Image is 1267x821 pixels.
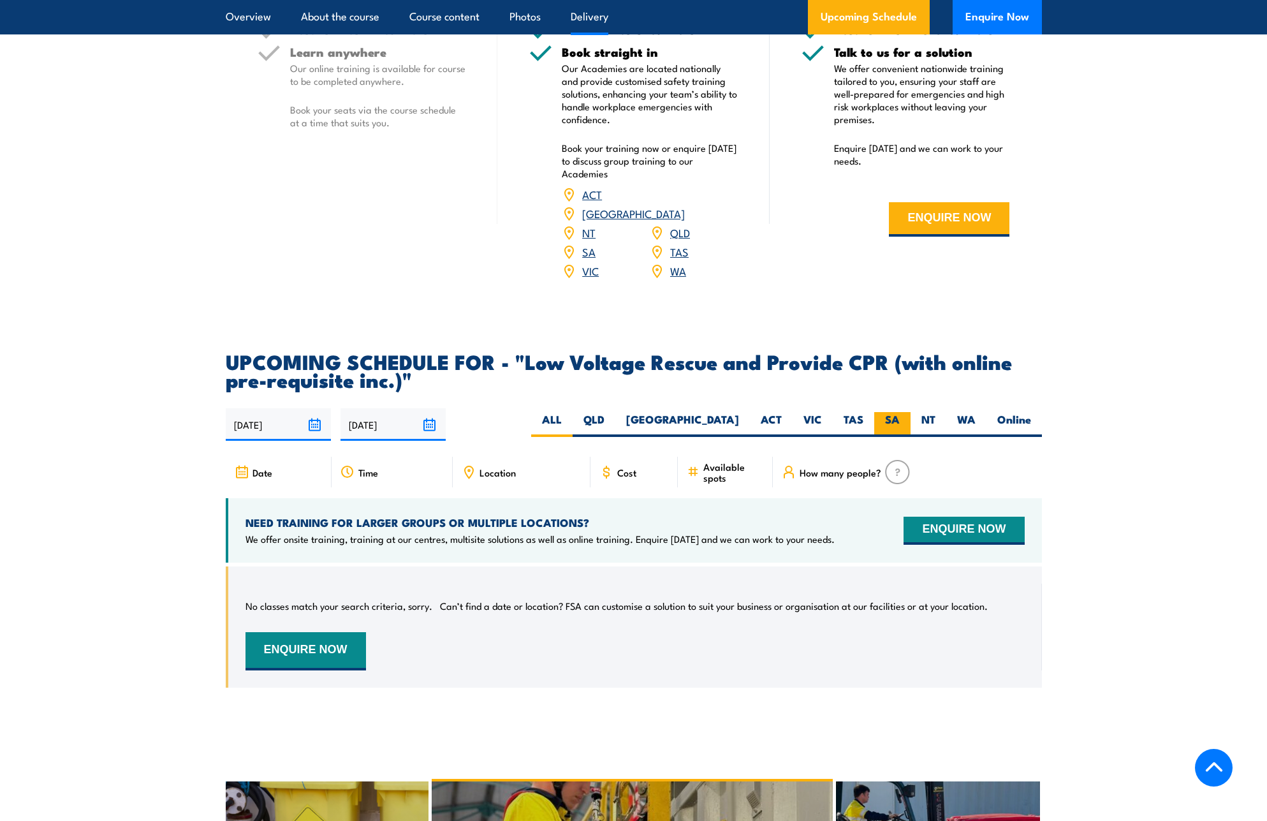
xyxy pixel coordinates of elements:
p: No classes match your search criteria, sorry. [245,600,432,612]
input: To date [341,408,446,441]
button: ENQUIRE NOW [889,202,1009,237]
a: VIC [582,263,599,278]
label: NT [911,412,946,437]
a: WA [670,263,686,278]
h5: Talk to us for a solution [834,46,1010,58]
label: ALL [531,412,573,437]
button: ENQUIRE NOW [245,632,366,670]
label: QLD [573,412,615,437]
label: SA [874,412,911,437]
p: Enquire [DATE] and we can work to your needs. [834,142,1010,167]
h4: NEED TRAINING FOR LARGER GROUPS OR MULTIPLE LOCATIONS? [245,515,835,529]
p: Our Academies are located nationally and provide customised safety training solutions, enhancing ... [562,62,738,126]
button: ENQUIRE NOW [904,517,1024,545]
span: Available spots [703,461,764,483]
h5: Best for 4 or more learners [834,24,1010,36]
p: We offer convenient nationwide training tailored to you, ensuring your staff are well-prepared fo... [834,62,1010,126]
h5: Best for 1 to 3 learners [562,24,738,36]
span: How many people? [800,467,881,478]
a: [GEOGRAPHIC_DATA] [582,205,685,221]
a: TAS [670,244,689,259]
label: TAS [833,412,874,437]
input: From date [226,408,331,441]
span: Location [480,467,516,478]
label: [GEOGRAPHIC_DATA] [615,412,750,437]
label: VIC [793,412,833,437]
p: Book your seats via the course schedule at a time that suits you. [290,103,466,129]
label: Online [986,412,1042,437]
h5: Best for 1 to 12 learners [290,24,466,36]
span: Date [253,467,272,478]
p: Can’t find a date or location? FSA can customise a solution to suit your business or organisation... [440,600,988,612]
a: SA [582,244,596,259]
span: Time [358,467,378,478]
p: We offer onsite training, training at our centres, multisite solutions as well as online training... [245,533,835,545]
span: Cost [617,467,636,478]
a: ACT [582,186,602,202]
label: WA [946,412,986,437]
a: NT [582,225,596,240]
p: Book your training now or enquire [DATE] to discuss group training to our Academies [562,142,738,180]
a: QLD [670,225,690,240]
h2: UPCOMING SCHEDULE FOR - "Low Voltage Rescue and Provide CPR (with online pre-requisite inc.)" [226,352,1042,388]
label: ACT [750,412,793,437]
h5: Book straight in [562,46,738,58]
h5: Learn anywhere [290,46,466,58]
p: Our online training is available for course to be completed anywhere. [290,62,466,87]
